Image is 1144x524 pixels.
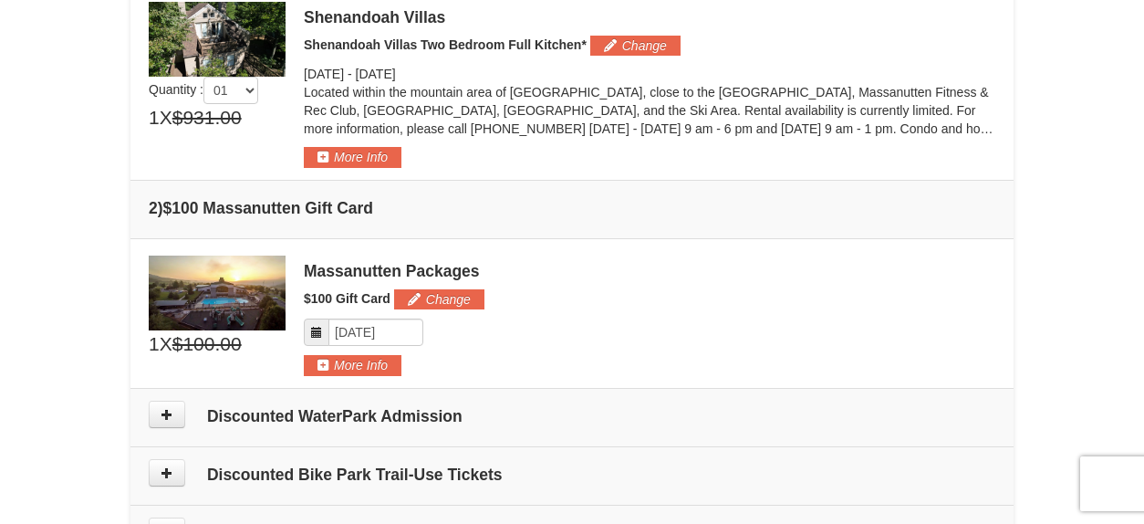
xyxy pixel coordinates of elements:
div: Shenandoah Villas [304,8,995,26]
span: Quantity : [149,82,258,97]
button: More Info [304,355,401,375]
span: [DATE] [356,67,396,81]
span: $100.00 [172,330,242,358]
p: Located within the mountain area of [GEOGRAPHIC_DATA], close to the [GEOGRAPHIC_DATA], Massanutte... [304,83,995,138]
span: ) [158,199,163,217]
button: Change [590,36,681,56]
h4: Discounted WaterPark Admission [149,407,995,425]
span: 1 [149,330,160,358]
button: More Info [304,147,401,167]
span: 1 [149,104,160,131]
span: [DATE] [304,67,344,81]
h4: 2 $100 Massanutten Gift Card [149,199,995,217]
span: $931.00 [172,104,242,131]
div: Massanutten Packages [304,262,995,280]
span: $100 Gift Card [304,291,390,306]
span: X [160,104,172,131]
span: X [160,330,172,358]
span: - [348,67,352,81]
button: Change [394,289,484,309]
span: Shenandoah Villas Two Bedroom Full Kitchen* [304,37,587,52]
img: 19219019-2-e70bf45f.jpg [149,2,286,77]
img: 6619879-1.jpg [149,256,286,330]
h4: Discounted Bike Park Trail-Use Tickets [149,466,995,484]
